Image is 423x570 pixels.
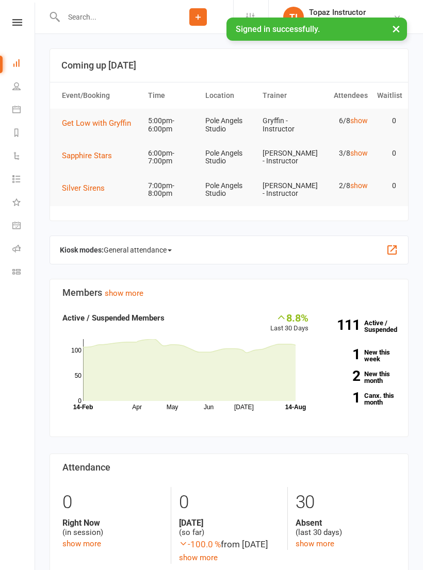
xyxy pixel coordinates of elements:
[62,518,163,538] div: (in session)
[324,347,360,361] strong: 1
[324,349,396,362] a: 1New this week
[372,174,401,198] td: 0
[12,192,36,215] a: What's New
[62,117,138,129] button: Get Low with Gryffin
[283,7,304,27] div: TI
[12,238,36,261] a: Roll call kiosk mode
[270,312,308,334] div: Last 30 Days
[57,82,143,109] th: Event/Booking
[201,82,258,109] th: Location
[143,109,201,141] td: 5:00pm-6:00pm
[309,17,366,26] div: Pole Angels
[143,82,201,109] th: Time
[12,215,36,238] a: General attendance kiosk mode
[61,60,397,71] h3: Coming up [DATE]
[62,487,163,518] div: 0
[143,141,201,174] td: 6:00pm-7:00pm
[372,141,401,165] td: 0
[105,289,143,298] a: show more
[179,518,279,528] strong: [DATE]
[319,312,403,341] a: 111Active / Suspended
[296,539,334,548] a: show more
[179,539,221,549] span: -100.0 %
[62,149,119,162] button: Sapphire Stars
[309,8,366,17] div: Topaz Instructor
[201,141,258,174] td: Pole Angels Studio
[258,82,315,109] th: Trainer
[60,246,104,254] strong: Kiosk modes:
[258,109,315,141] td: Gryffin - Instructor
[387,18,405,40] button: ×
[60,10,163,24] input: Search...
[12,76,36,99] a: People
[296,487,396,518] div: 30
[296,518,396,538] div: (last 30 days)
[324,392,396,406] a: 1Canx. this month
[236,24,320,34] span: Signed in successfully.
[143,174,201,206] td: 7:00pm-8:00pm
[296,518,396,528] strong: Absent
[350,149,368,157] a: show
[258,174,315,206] td: [PERSON_NAME] - Instructor
[315,109,372,133] td: 6/8
[62,182,112,194] button: Silver Sirens
[62,313,165,323] strong: Active / Suspended Members
[62,518,163,528] strong: Right Now
[315,141,372,165] td: 3/8
[324,318,360,332] strong: 111
[201,174,258,206] td: Pole Angels Studio
[372,82,401,109] th: Waitlist
[315,82,372,109] th: Attendees
[201,109,258,141] td: Pole Angels Studio
[179,538,279,551] div: from [DATE]
[258,141,315,174] td: [PERSON_NAME] - Instructor
[270,312,308,323] div: 8.8%
[324,371,396,384] a: 2New this month
[12,53,36,76] a: Dashboard
[315,174,372,198] td: 2/8
[179,487,279,518] div: 0
[350,116,368,125] a: show
[104,242,172,258] span: General attendance
[372,109,401,133] td: 0
[324,391,360,405] strong: 1
[62,119,131,128] span: Get Low with Gryffin
[62,151,112,160] span: Sapphire Stars
[12,99,36,122] a: Calendar
[62,539,101,548] a: show more
[324,369,360,383] strong: 2
[179,518,279,538] div: (so far)
[12,122,36,145] a: Reports
[62,462,396,473] h3: Attendance
[179,553,218,562] a: show more
[12,261,36,284] a: Class kiosk mode
[350,181,368,190] a: show
[62,183,105,193] span: Silver Sirens
[62,288,396,298] h3: Members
